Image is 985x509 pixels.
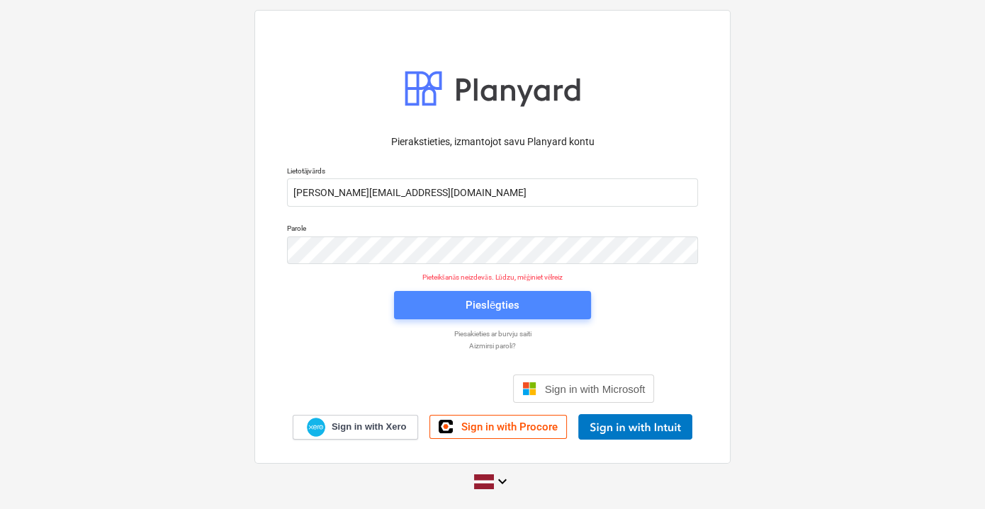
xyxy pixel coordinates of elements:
input: Lietotājvārds [287,178,698,207]
a: Sign in with Xero [293,415,419,440]
span: Sign in with Procore [461,421,558,433]
p: Pierakstieties, izmantojot savu Planyard kontu [287,135,698,149]
p: Parole [287,224,698,236]
img: Xero logo [307,418,325,437]
button: Pieslēgties [394,291,591,319]
p: Lietotājvārds [287,166,698,178]
p: Pieteikšanās neizdevās. Lūdzu, mēģiniet vēlreiz [278,273,707,282]
div: Pieslēgties [466,296,519,314]
a: Piesakieties ar burvju saiti [280,329,705,338]
iframe: Кнопка "Войти с аккаунтом Google" [324,373,509,404]
i: keyboard_arrow_down [494,473,511,490]
img: Microsoft logo [522,382,536,396]
span: Sign in with Microsoft [545,383,646,395]
a: Sign in with Procore [429,415,567,439]
a: Aizmirsi paroli? [280,341,705,350]
span: Sign in with Xero [332,421,406,433]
